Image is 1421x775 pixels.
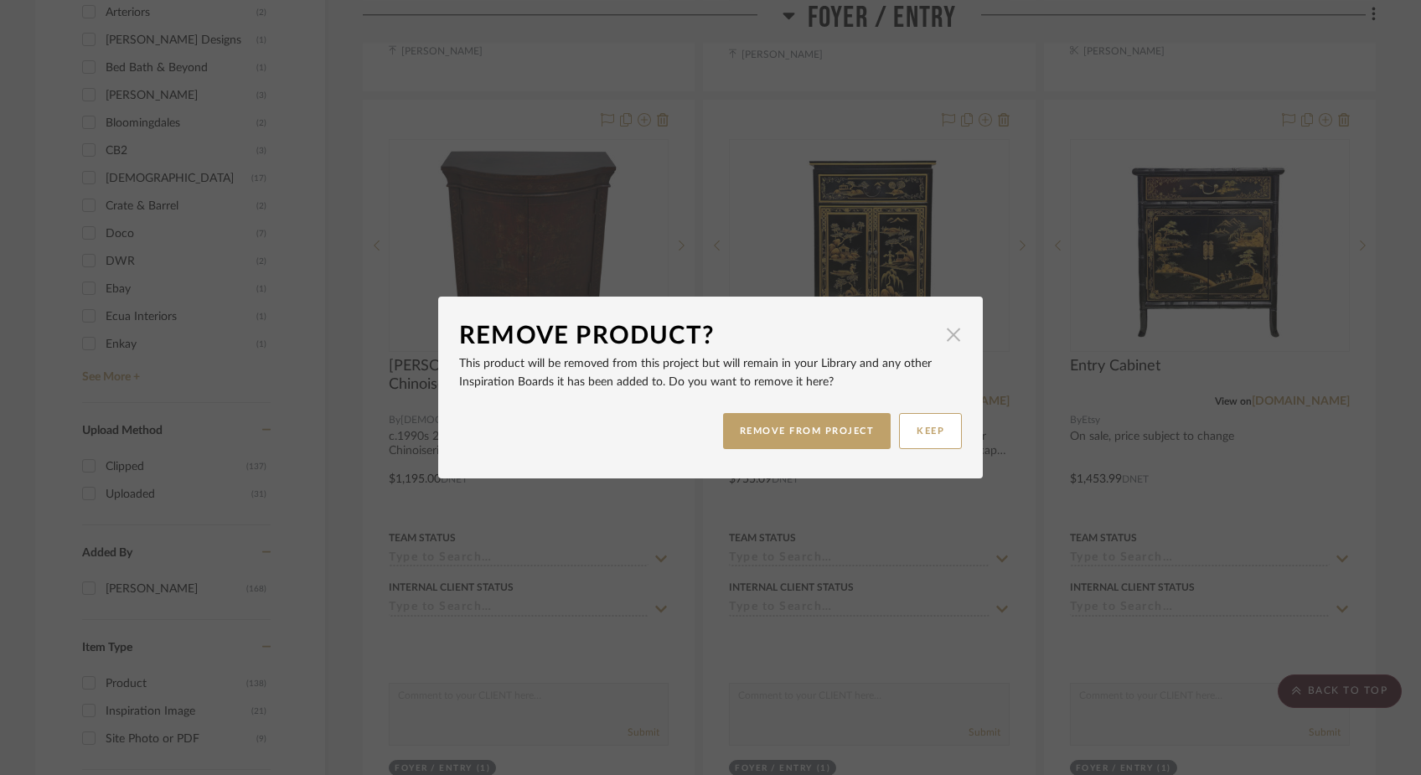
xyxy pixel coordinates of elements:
button: Close [937,318,970,351]
dialog-header: Remove Product? [459,318,962,354]
button: REMOVE FROM PROJECT [723,413,891,449]
div: Remove Product? [459,318,937,354]
button: KEEP [899,413,962,449]
p: This product will be removed from this project but will remain in your Library and any other Insp... [459,354,962,391]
